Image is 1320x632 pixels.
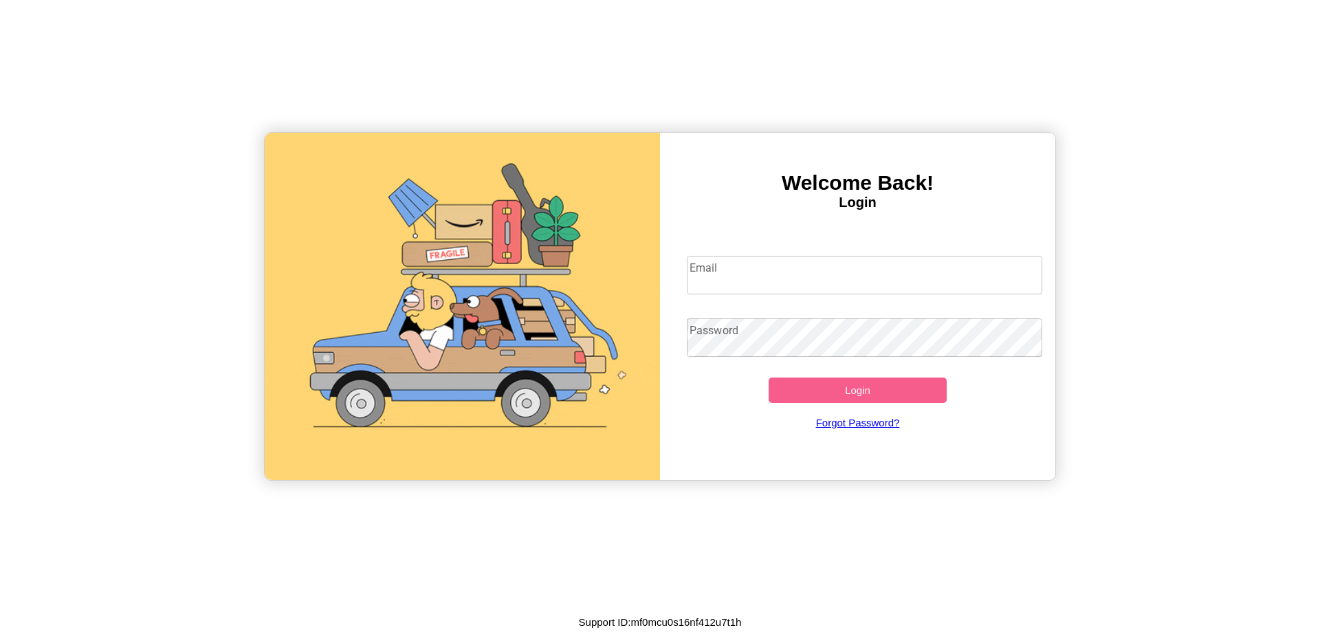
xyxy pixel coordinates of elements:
[579,613,742,631] p: Support ID: mf0mcu0s16nf412u7t1h
[660,195,1055,210] h4: Login
[265,133,660,480] img: gif
[680,403,1036,442] a: Forgot Password?
[769,378,947,403] button: Login
[660,171,1055,195] h3: Welcome Back!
